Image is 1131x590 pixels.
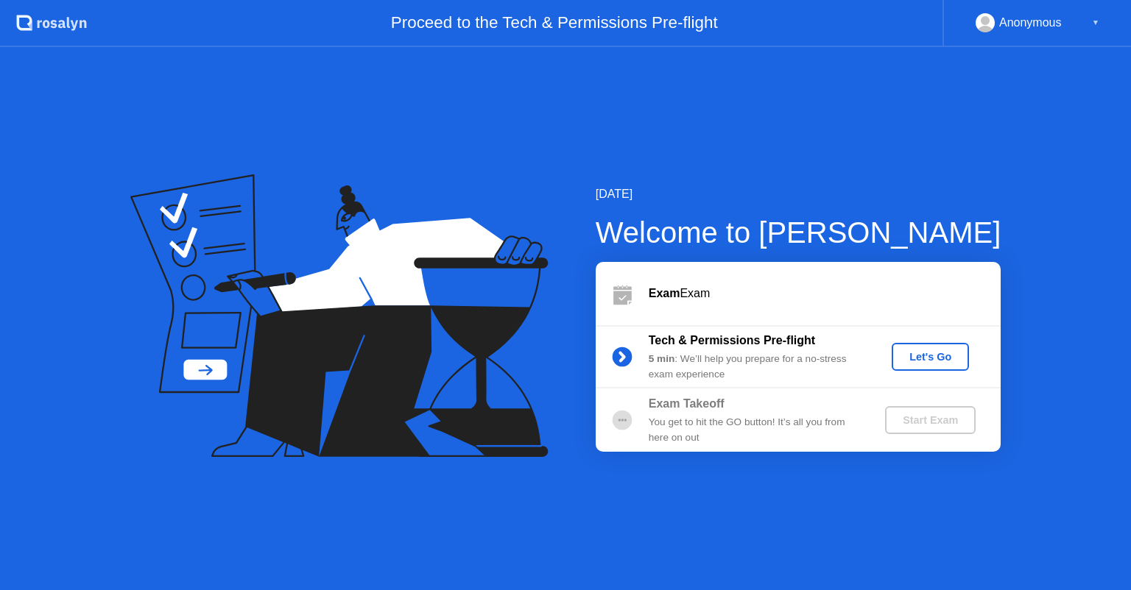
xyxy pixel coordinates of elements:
[649,287,680,299] b: Exam
[891,414,970,426] div: Start Exam
[649,397,725,410] b: Exam Takeoff
[885,406,976,434] button: Start Exam
[892,343,969,371] button: Let's Go
[1092,13,1099,32] div: ▼
[596,210,1001,255] div: Welcome to [PERSON_NAME]
[649,353,675,364] b: 5 min
[649,285,1001,302] div: Exam
[596,185,1001,203] div: [DATE]
[649,352,861,382] div: : We’ll help you prepare for a no-stress exam experience
[649,334,815,346] b: Tech & Permissions Pre-flight
[898,351,963,363] div: Let's Go
[649,415,861,445] div: You get to hit the GO button! It’s all you from here on out
[999,13,1062,32] div: Anonymous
